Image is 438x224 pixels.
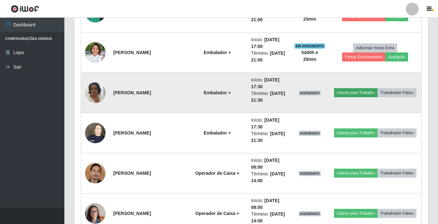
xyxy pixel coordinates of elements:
[301,10,318,22] strong: há 00 h e 25 min
[353,43,397,52] button: Adicionar Horas Extra
[251,117,279,129] time: [DATE] 17:30
[11,5,39,13] img: CoreUI Logo
[342,52,385,61] button: Forçar Encerramento
[299,90,321,96] span: AGENDADO
[85,39,106,66] img: 1749753649914.jpeg
[113,211,151,216] strong: [PERSON_NAME]
[301,50,318,62] strong: há 00 h e 25 min
[251,197,286,211] li: Início:
[85,119,106,146] img: 1723623614898.jpeg
[299,171,321,176] span: AGENDADO
[251,171,286,184] li: Término:
[251,158,279,170] time: [DATE] 08:00
[334,169,377,178] button: Liberar para Trabalho
[334,209,377,218] button: Liberar para Trabalho
[299,211,321,216] span: AGENDADO
[85,74,106,111] img: 1676496034794.jpeg
[334,88,377,97] button: Liberar para Trabalho
[251,117,286,130] li: Início:
[85,159,106,187] img: 1736790726296.jpeg
[251,90,286,104] li: Término:
[195,171,239,176] strong: Operador de Caixa +
[251,157,286,171] li: Início:
[251,198,279,210] time: [DATE] 08:00
[251,77,286,90] li: Início:
[299,131,321,136] span: AGENDADO
[251,50,286,63] li: Término:
[251,36,286,50] li: Início:
[204,50,231,55] strong: Embalador +
[385,52,408,61] button: Avaliação
[204,90,231,95] strong: Embalador +
[113,130,151,135] strong: [PERSON_NAME]
[251,37,279,49] time: [DATE] 17:00
[204,130,231,135] strong: Embalador +
[195,211,239,216] strong: Operador de Caixa +
[377,88,416,97] button: Trabalhador Faltou
[113,90,151,95] strong: [PERSON_NAME]
[377,169,416,178] button: Trabalhador Faltou
[251,130,286,144] li: Término:
[113,50,151,55] strong: [PERSON_NAME]
[251,77,279,89] time: [DATE] 17:30
[334,128,377,137] button: Liberar para Trabalho
[377,209,416,218] button: Trabalhador Faltou
[377,128,416,137] button: Trabalhador Faltou
[294,43,325,49] span: EM ANDAMENTO
[113,171,151,176] strong: [PERSON_NAME]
